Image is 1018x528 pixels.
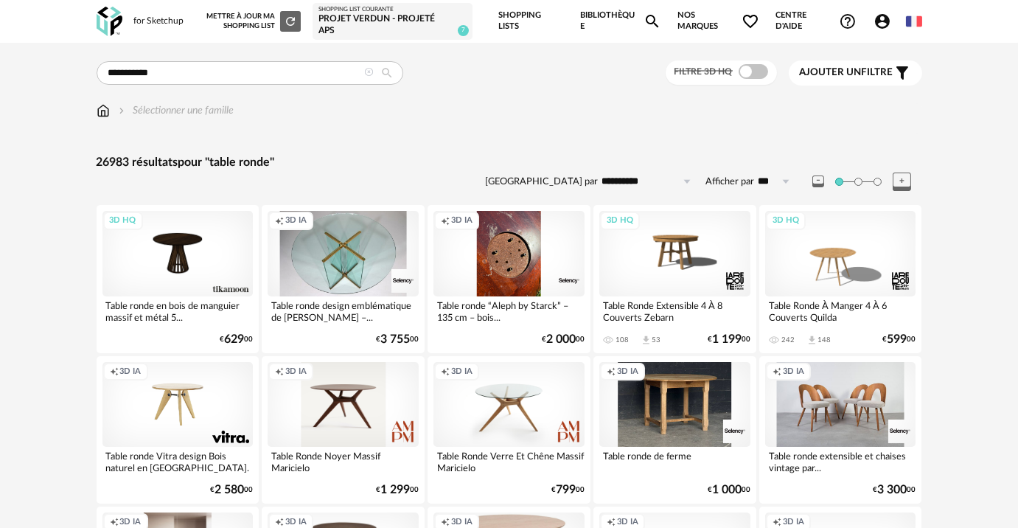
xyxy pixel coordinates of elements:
img: svg+xml;base64,PHN2ZyB3aWR0aD0iMTYiIGhlaWdodD0iMTciIHZpZXdCb3g9IjAgMCAxNiAxNyIgZmlsbD0ibm9uZSIgeG... [97,103,110,118]
span: 1 000 [712,485,742,495]
span: 3D IA [451,215,473,226]
span: Creation icon [607,517,616,528]
span: 3 300 [877,485,907,495]
div: € 00 [551,485,585,495]
span: 799 [556,485,576,495]
span: 3D IA [285,517,307,528]
div: Table ronde extensible et chaises vintage par... [765,447,916,476]
div: Table Ronde Verre Et Chêne Massif Maricielo [433,447,585,476]
span: 3D IA [451,517,473,528]
span: Creation icon [441,367,450,378]
div: Table ronde en bois de manguier massif et métal 5... [102,296,254,326]
div: € 00 [873,485,916,495]
div: 3D HQ [600,212,640,230]
span: Creation icon [110,367,119,378]
div: 3D HQ [766,212,806,230]
span: Refresh icon [284,17,297,24]
div: 3D HQ [103,212,143,230]
span: 3D IA [285,367,307,378]
div: Mettre à jour ma Shopping List [206,11,301,32]
a: 3D HQ Table Ronde À Manger 4 À 6 Couverts Quilda 242 Download icon 148 €59900 [759,205,922,352]
div: Table ronde Vitra design Bois naturel en [GEOGRAPHIC_DATA]. [102,447,254,476]
span: filtre [800,66,893,79]
span: Filter icon [893,64,911,82]
img: OXP [97,7,122,37]
span: 3D IA [120,517,142,528]
a: Creation icon 3D IA Table ronde “Aleph by Starck” – 135 cm – bois... €2 00000 [428,205,590,352]
div: 108 [616,336,629,344]
span: 3D IA [617,367,638,378]
button: Ajouter unfiltre Filter icon [789,60,922,86]
span: Creation icon [441,215,450,226]
span: 3D IA [617,517,638,528]
span: Creation icon [773,367,781,378]
div: Table Ronde Noyer Massif Maricielo [268,447,419,476]
a: 3D HQ Table Ronde Extensible 4 À 8 Couverts Zebarn 108 Download icon 53 €1 19900 [593,205,756,352]
a: Creation icon 3D IA Table ronde de ferme €1 00000 [593,356,756,504]
div: Table ronde de ferme [599,447,750,476]
span: 3D IA [451,367,473,378]
div: € 00 [708,485,750,495]
span: 2 000 [546,335,576,344]
div: € 00 [376,485,419,495]
span: Creation icon [773,517,781,528]
label: Afficher par [706,176,755,188]
span: Ajouter un [800,67,862,77]
label: [GEOGRAPHIC_DATA] par [486,176,599,188]
a: 3D HQ Table ronde en bois de manguier massif et métal 5... €62900 [97,205,259,352]
div: 148 [817,336,831,344]
div: Shopping List courante [318,6,467,13]
span: Creation icon [607,367,616,378]
div: Table ronde “Aleph by Starck” – 135 cm – bois... [433,296,585,326]
div: € 00 [708,335,750,344]
a: Creation icon 3D IA Table Ronde Noyer Massif Maricielo €1 29900 [262,356,425,504]
a: Creation icon 3D IA Table ronde extensible et chaises vintage par... €3 30000 [759,356,922,504]
span: Creation icon [110,517,119,528]
div: € 00 [210,485,253,495]
span: 2 580 [215,485,244,495]
span: 599 [887,335,907,344]
span: Heart Outline icon [742,13,759,30]
div: € 00 [882,335,916,344]
div: 242 [781,336,795,344]
span: Creation icon [275,517,284,528]
a: Creation icon 3D IA Table ronde design emblématique de [PERSON_NAME] –... €3 75500 [262,205,425,352]
div: € 00 [376,335,419,344]
span: 1 199 [712,335,742,344]
div: 26983 résultats [97,155,922,170]
div: Sélectionner une famille [116,103,234,118]
span: 7 [458,25,469,36]
span: Creation icon [275,367,284,378]
div: € 00 [220,335,253,344]
span: Creation icon [441,517,450,528]
span: 1 299 [380,485,410,495]
div: Table ronde design emblématique de [PERSON_NAME] –... [268,296,419,326]
span: Filtre 3D HQ [674,67,733,76]
span: pour "table ronde" [178,156,275,168]
span: Help Circle Outline icon [839,13,857,30]
div: Projet Verdun - Projeté APS [318,13,467,36]
span: 629 [224,335,244,344]
span: 3D IA [783,367,804,378]
span: 3 755 [380,335,410,344]
span: Creation icon [275,215,284,226]
span: Download icon [641,335,652,346]
a: Creation icon 3D IA Table ronde Vitra design Bois naturel en [GEOGRAPHIC_DATA]. €2 58000 [97,356,259,504]
div: Table Ronde À Manger 4 À 6 Couverts Quilda [765,296,916,326]
span: Account Circle icon [874,13,898,30]
span: Account Circle icon [874,13,891,30]
span: Magnify icon [644,13,661,30]
span: 3D IA [783,517,804,528]
span: Download icon [806,335,817,346]
div: € 00 [542,335,585,344]
div: 53 [652,336,660,344]
img: fr [906,13,922,29]
span: 3D IA [120,367,142,378]
div: for Sketchup [134,15,184,27]
a: Shopping List courante Projet Verdun - Projeté APS 7 [318,6,467,37]
a: Creation icon 3D IA Table Ronde Verre Et Chêne Massif Maricielo €79900 [428,356,590,504]
img: svg+xml;base64,PHN2ZyB3aWR0aD0iMTYiIGhlaWdodD0iMTYiIHZpZXdCb3g9IjAgMCAxNiAxNiIgZmlsbD0ibm9uZSIgeG... [116,103,128,118]
span: 3D IA [285,215,307,226]
div: Table Ronde Extensible 4 À 8 Couverts Zebarn [599,296,750,326]
span: Centre d'aideHelp Circle Outline icon [775,10,857,32]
